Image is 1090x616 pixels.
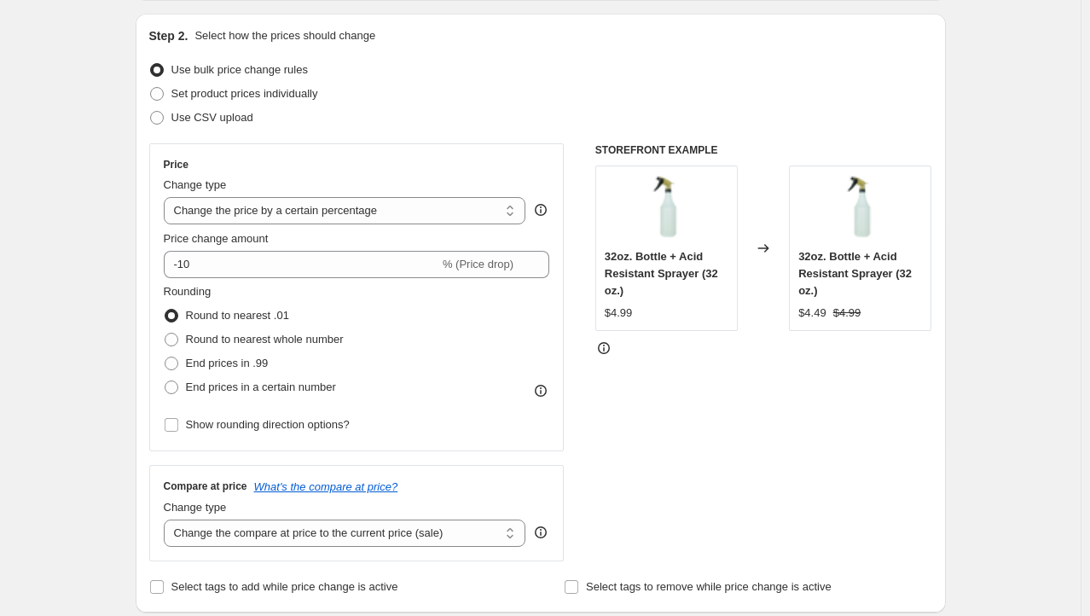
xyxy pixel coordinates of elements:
[164,479,247,493] h3: Compare at price
[186,333,344,346] span: Round to nearest whole number
[443,258,513,270] span: % (Price drop)
[186,381,336,393] span: End prices in a certain number
[164,285,212,298] span: Rounding
[595,143,932,157] h6: STOREFRONT EXAMPLE
[164,232,269,245] span: Price change amount
[632,175,700,243] img: bottlewithacidresistsprayer_ae75168c-9271-4578-9637-77a4f23c3ed9_80x.png
[164,178,227,191] span: Change type
[186,418,350,431] span: Show rounding direction options?
[186,357,269,369] span: End prices in .99
[798,305,826,322] div: $4.49
[171,580,398,593] span: Select tags to add while price change is active
[171,87,318,100] span: Set product prices individually
[532,524,549,541] div: help
[586,580,832,593] span: Select tags to remove while price change is active
[149,27,188,44] h2: Step 2.
[605,250,718,297] span: 32oz. Bottle + Acid Resistant Sprayer (32 oz.)
[194,27,375,44] p: Select how the prices should change
[164,501,227,514] span: Change type
[171,63,308,76] span: Use bulk price change rules
[186,309,289,322] span: Round to nearest .01
[833,305,861,322] strike: $4.99
[798,250,912,297] span: 32oz. Bottle + Acid Resistant Sprayer (32 oz.)
[605,305,633,322] div: $4.99
[532,201,549,218] div: help
[164,158,188,171] h3: Price
[171,111,253,124] span: Use CSV upload
[826,175,895,243] img: bottlewithacidresistsprayer_ae75168c-9271-4578-9637-77a4f23c3ed9_80x.png
[164,251,439,278] input: -15
[254,480,398,493] button: What's the compare at price?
